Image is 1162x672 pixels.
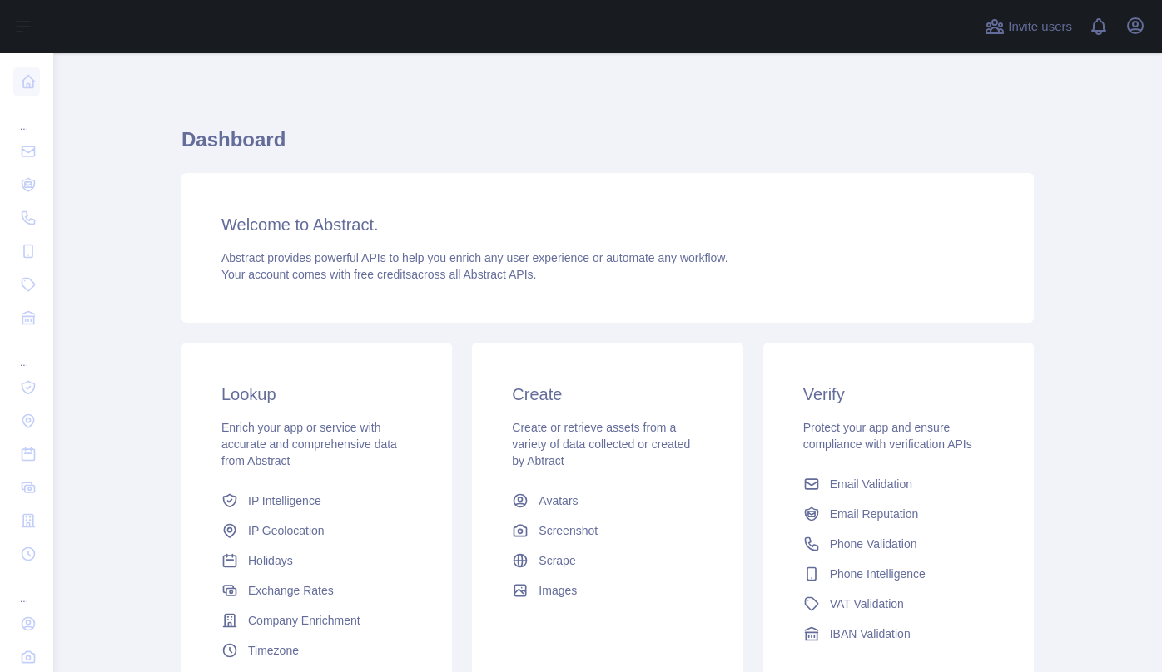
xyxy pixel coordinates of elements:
button: Invite users [981,13,1075,40]
span: VAT Validation [830,595,904,612]
span: Images [539,582,577,599]
a: Timezone [215,635,419,665]
a: Avatars [505,486,709,516]
span: Protect your app and ensure compliance with verification APIs [803,421,972,451]
span: Company Enrichment [248,612,360,629]
h3: Lookup [221,383,412,406]
a: Phone Validation [797,529,1001,559]
h3: Create [512,383,703,406]
a: IP Intelligence [215,486,419,516]
a: Scrape [505,546,709,576]
a: Email Reputation [797,499,1001,529]
h3: Verify [803,383,994,406]
h1: Dashboard [181,126,1034,166]
span: IBAN Validation [830,625,911,642]
span: Timezone [248,642,299,659]
a: IP Geolocation [215,516,419,546]
span: Screenshot [539,522,598,539]
a: Exchange Rates [215,576,419,605]
span: Scrape [539,552,575,569]
a: VAT Validation [797,589,1001,619]
span: Your account comes with across all Abstract APIs. [221,268,536,281]
a: Screenshot [505,516,709,546]
span: Avatars [539,492,578,509]
a: Email Validation [797,469,1001,499]
a: Phone Intelligence [797,559,1001,589]
span: Phone Intelligence [830,566,926,582]
a: Company Enrichment [215,605,419,635]
h3: Welcome to Abstract. [221,213,994,236]
a: Images [505,576,709,605]
span: free credits [354,268,411,281]
span: Email Reputation [830,506,919,522]
span: IP Geolocation [248,522,325,539]
span: Exchange Rates [248,582,334,599]
div: ... [13,100,40,133]
span: Abstract provides powerful APIs to help you enrich any user experience or automate any workflow. [221,251,728,264]
span: Create or retrieve assets from a variety of data collected or created by Abtract [512,421,690,467]
span: IP Intelligence [248,492,321,509]
a: IBAN Validation [797,619,1001,649]
span: Phone Validation [830,536,917,552]
span: Invite users [1008,17,1072,37]
a: Holidays [215,546,419,576]
span: Enrich your app or service with accurate and comprehensive data from Abstract [221,421,397,467]
div: ... [13,572,40,605]
div: ... [13,336,40,369]
span: Email Validation [830,476,912,492]
span: Holidays [248,552,293,569]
